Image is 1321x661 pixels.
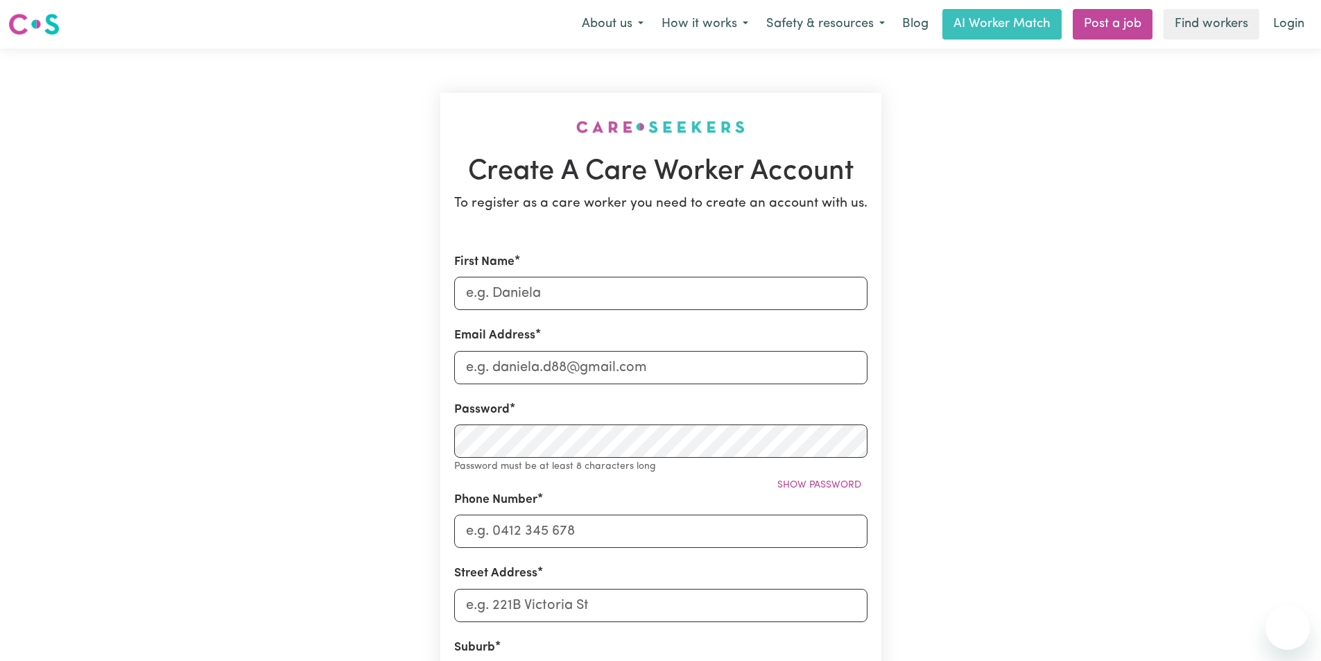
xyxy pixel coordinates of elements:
a: Login [1265,9,1313,40]
a: Post a job [1073,9,1152,40]
a: Find workers [1164,9,1259,40]
label: Phone Number [454,491,537,509]
button: How it works [653,10,757,39]
label: Suburb [454,639,495,657]
label: Email Address [454,327,535,345]
label: First Name [454,253,515,271]
p: To register as a care worker you need to create an account with us. [454,194,867,214]
img: Careseekers logo [8,12,60,37]
input: e.g. daniela.d88@gmail.com [454,351,867,384]
input: e.g. 221B Victoria St [454,589,867,622]
small: Password must be at least 8 characters long [454,461,656,472]
button: About us [573,10,653,39]
label: Password [454,401,510,419]
a: Careseekers logo [8,8,60,40]
button: Safety & resources [757,10,894,39]
span: Show password [777,480,861,490]
iframe: Button to launch messaging window [1266,606,1310,650]
h1: Create A Care Worker Account [454,155,867,189]
a: AI Worker Match [942,9,1062,40]
input: e.g. Daniela [454,277,867,310]
button: Show password [771,474,867,496]
input: e.g. 0412 345 678 [454,515,867,548]
label: Street Address [454,565,537,583]
a: Blog [894,9,937,40]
